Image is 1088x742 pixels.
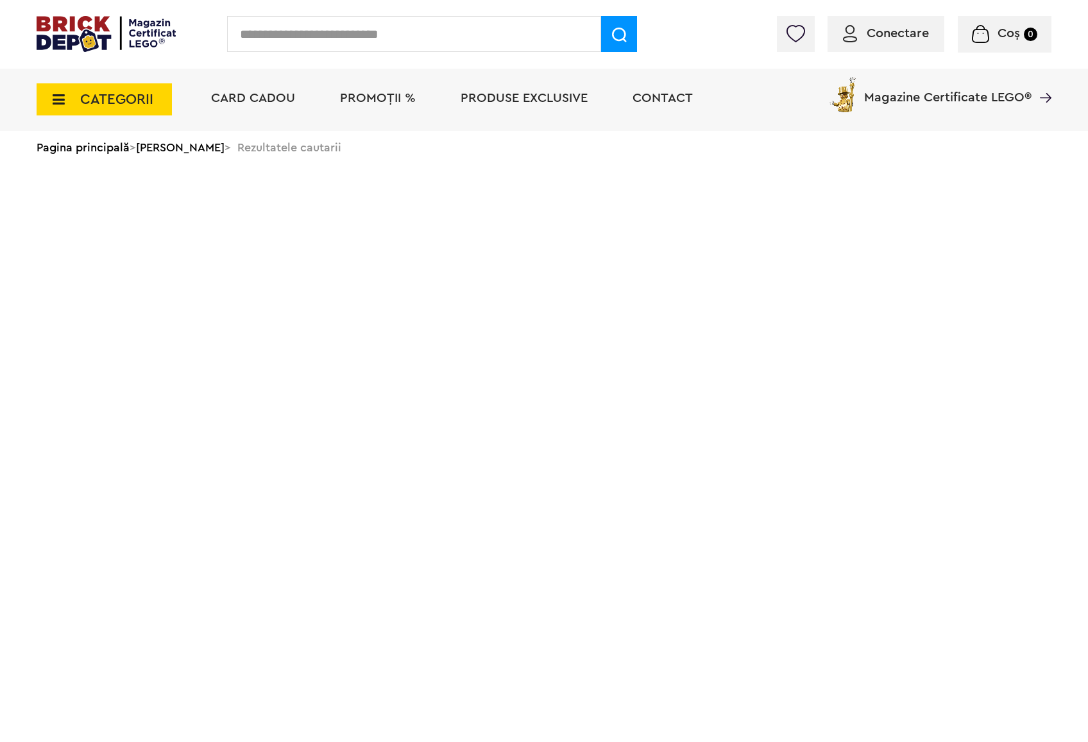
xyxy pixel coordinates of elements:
small: 0 [1024,28,1037,41]
span: CATEGORII [80,92,153,106]
a: Conectare [843,27,929,40]
span: Conectare [867,27,929,40]
a: Magazine Certificate LEGO® [1032,74,1051,87]
div: > > Rezultatele cautarii [37,131,1051,164]
a: PROMOȚII % [340,92,416,105]
span: Magazine Certificate LEGO® [864,74,1032,104]
a: Card Cadou [211,92,295,105]
a: [PERSON_NAME] [136,142,225,153]
a: Produse exclusive [461,92,588,105]
a: Contact [633,92,693,105]
span: Coș [998,27,1020,40]
a: Pagina principală [37,142,130,153]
